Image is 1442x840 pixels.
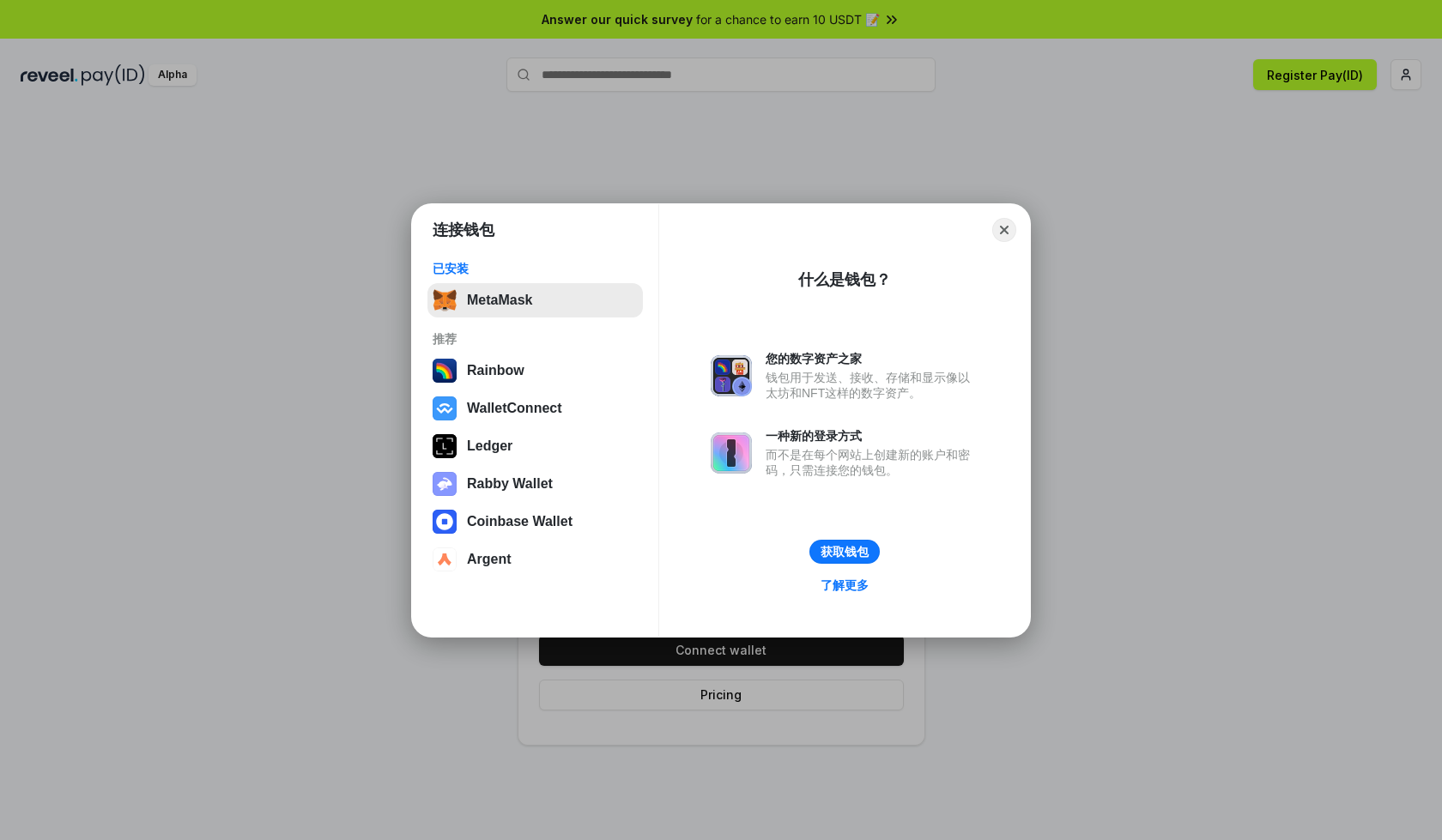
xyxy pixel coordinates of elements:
[766,351,978,366] div: 您的数字资产之家
[467,476,553,492] div: Rabby Wallet
[798,269,891,290] div: 什么是钱包？
[433,396,457,420] img: svg+xml,%3Csvg%20width%3D%2228%22%20height%3D%2228%22%20viewBox%3D%220%200%2028%2028%22%20fill%3D...
[766,447,978,478] div: 而不是在每个网站上创建新的账户和密码，只需连接您的钱包。
[427,505,643,539] button: Coinbase Wallet
[427,283,643,317] button: MetaMask
[809,540,880,564] button: 获取钱包
[427,391,643,426] button: WalletConnect
[427,467,643,501] button: Rabby Wallet
[433,547,457,571] img: svg+xml,%3Csvg%20width%3D%2228%22%20height%3D%2228%22%20viewBox%3D%220%200%2028%2028%22%20fill%3D...
[821,577,869,593] div: 了解更多
[711,432,752,474] img: svg+xml,%3Csvg%20xmlns%3D%22http%3A%2F%2Fwww.w3.org%2F2000%2Fsvg%22%20fill%3D%22none%22%20viewBox...
[433,472,457,496] img: svg+xml,%3Csvg%20xmlns%3D%22http%3A%2F%2Fwww.w3.org%2F2000%2Fsvg%22%20fill%3D%22none%22%20viewBox...
[467,363,524,378] div: Rainbow
[766,428,978,444] div: 一种新的登录方式
[433,261,638,276] div: 已安装
[711,355,752,396] img: svg+xml,%3Csvg%20xmlns%3D%22http%3A%2F%2Fwww.w3.org%2F2000%2Fsvg%22%20fill%3D%22none%22%20viewBox...
[467,514,573,529] div: Coinbase Wallet
[433,434,457,458] img: svg+xml,%3Csvg%20xmlns%3D%22http%3A%2F%2Fwww.w3.org%2F2000%2Fsvg%22%20width%3D%2228%22%20height%3...
[821,544,869,559] div: 获取钱包
[427,354,643,388] button: Rainbow
[992,218,1016,242] button: Close
[810,574,879,596] a: 了解更多
[433,331,638,347] div: 推荐
[467,438,512,454] div: Ledger
[427,542,643,577] button: Argent
[467,293,532,308] div: MetaMask
[433,510,457,534] img: svg+xml,%3Csvg%20width%3D%2228%22%20height%3D%2228%22%20viewBox%3D%220%200%2028%2028%22%20fill%3D...
[766,370,978,401] div: 钱包用于发送、接收、存储和显示像以太坊和NFT这样的数字资产。
[467,401,562,416] div: WalletConnect
[433,359,457,383] img: svg+xml,%3Csvg%20width%3D%22120%22%20height%3D%22120%22%20viewBox%3D%220%200%20120%20120%22%20fil...
[427,429,643,463] button: Ledger
[433,288,457,312] img: svg+xml,%3Csvg%20fill%3D%22none%22%20height%3D%2233%22%20viewBox%3D%220%200%2035%2033%22%20width%...
[433,220,494,240] h1: 连接钱包
[467,552,512,567] div: Argent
